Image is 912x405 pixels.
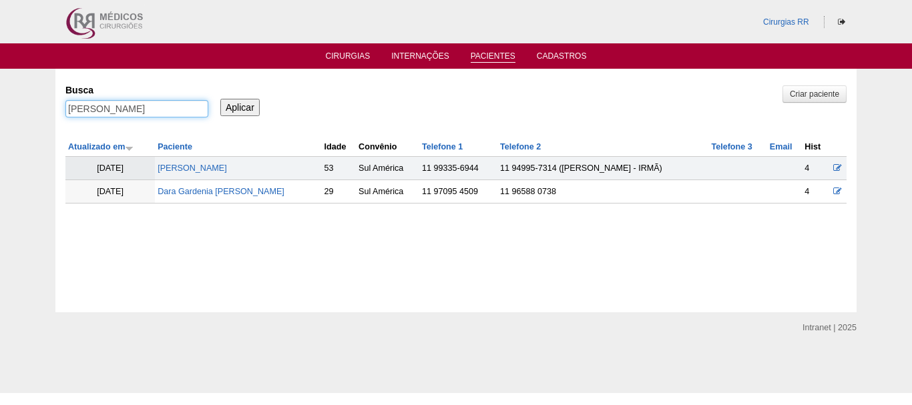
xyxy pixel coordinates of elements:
td: Sul América [356,157,419,180]
i: Sair [838,18,845,26]
label: Busca [65,83,208,97]
a: Cirurgias [326,51,371,65]
a: [PERSON_NAME] [158,163,227,173]
a: Cadastros [537,51,587,65]
th: Hist [802,137,829,157]
a: Email [770,142,792,151]
input: Aplicar [220,99,260,116]
td: Sul América [356,180,419,204]
a: Telefone 2 [500,142,541,151]
td: 4 [802,180,829,204]
td: 11 94995-7314 ([PERSON_NAME] - IRMÃ) [497,157,708,180]
a: Paciente [158,142,192,151]
td: [DATE] [65,180,155,204]
a: Pacientes [471,51,515,63]
th: Idade [322,137,357,157]
a: Dara Gardenia [PERSON_NAME] [158,187,284,196]
div: Intranet | 2025 [803,321,857,334]
td: 11 99335-6944 [419,157,497,180]
td: 29 [322,180,357,204]
td: [DATE] [65,157,155,180]
a: Telefone 3 [711,142,752,151]
th: Convênio [356,137,419,157]
td: 11 96588 0738 [497,180,708,204]
input: Digite os termos que você deseja procurar. [65,100,208,117]
a: Telefone 1 [422,142,463,151]
a: Cirurgias RR [763,17,809,27]
td: 11 97095 4509 [419,180,497,204]
td: 53 [322,157,357,180]
a: Internações [391,51,449,65]
td: 4 [802,157,829,180]
a: Atualizado em [68,142,134,151]
img: ordem crescente [125,143,134,152]
a: Criar paciente [782,85,847,103]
